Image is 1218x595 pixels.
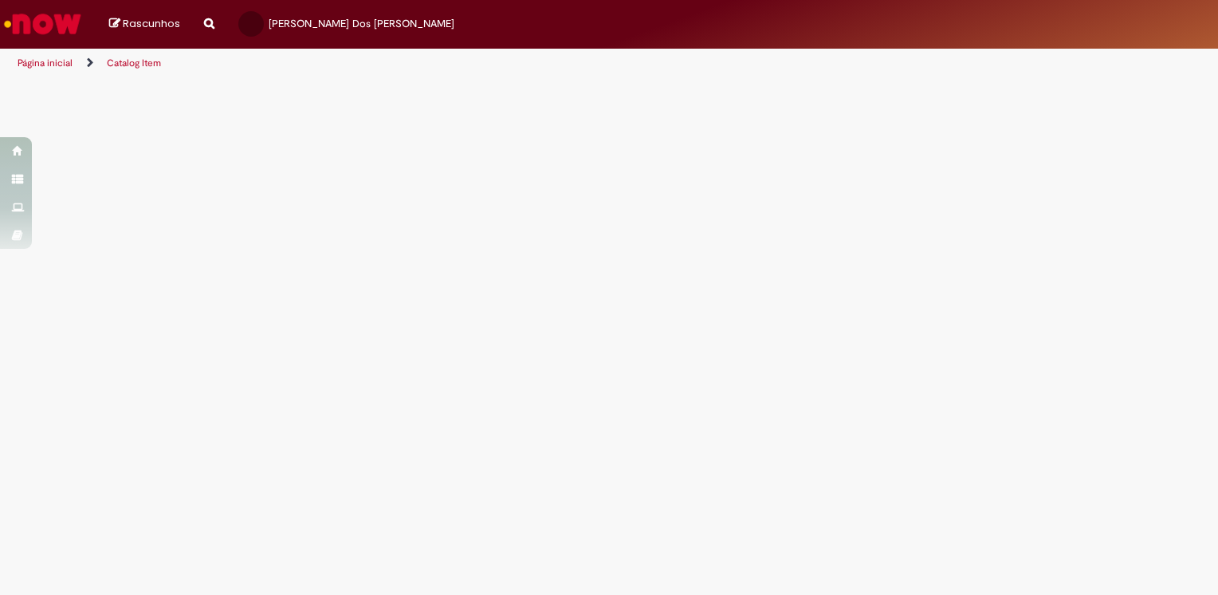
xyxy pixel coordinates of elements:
[123,16,180,31] span: Rascunhos
[107,57,161,69] a: Catalog Item
[2,8,84,40] img: ServiceNow
[109,17,180,32] a: Rascunhos
[12,49,800,78] ul: Trilhas de página
[18,57,73,69] a: Página inicial
[269,17,454,30] span: [PERSON_NAME] Dos [PERSON_NAME]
